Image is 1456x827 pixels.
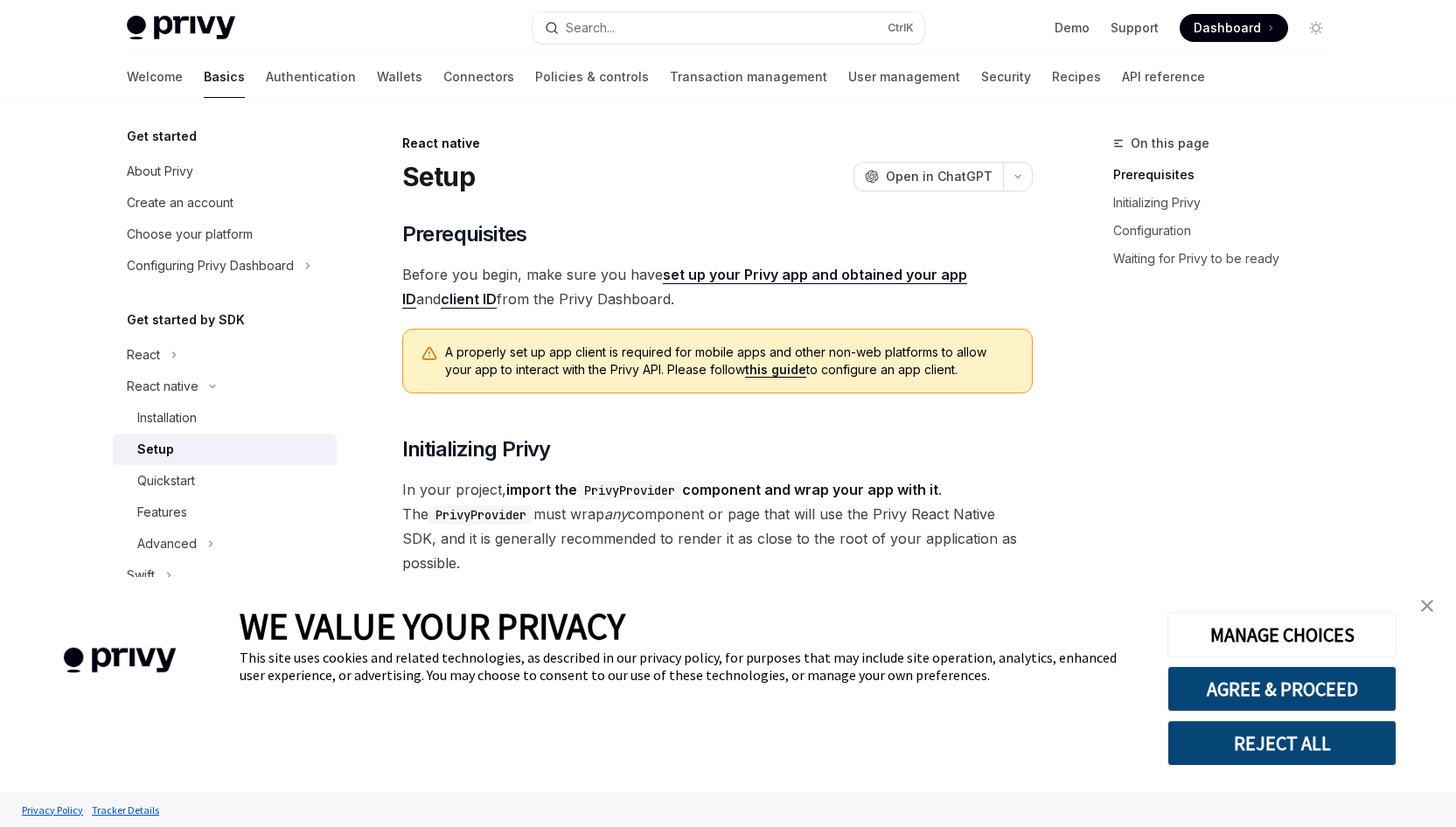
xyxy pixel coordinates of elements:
a: this guide [745,362,806,378]
h1: Setup [402,161,475,192]
a: Setup [113,434,337,465]
h5: Get started by SDK [127,309,245,330]
img: company logo [26,622,213,698]
a: Wallets [377,56,422,98]
div: Configuring Privy Dashboard [127,255,294,276]
a: client ID [441,290,497,309]
button: REJECT ALL [1167,720,1397,766]
a: User management [848,56,960,98]
a: Privacy Policy [17,795,87,825]
div: React native [402,135,1033,152]
a: Create an account [113,187,337,219]
a: Demo [1055,19,1090,37]
a: Basics [204,56,245,98]
div: React [127,344,160,365]
em: any [604,505,628,523]
div: Advanced [137,533,197,554]
img: close banner [1421,600,1433,612]
button: Open in ChatGPT [853,162,1003,191]
span: Prerequisites [402,220,527,248]
a: Welcome [127,56,183,98]
a: Transaction management [670,56,827,98]
a: Connectors [443,56,514,98]
a: Waiting for Privy to be ready [1113,245,1344,273]
span: Open in ChatGPT [886,168,993,185]
a: Installation [113,402,337,434]
span: In your project, . The must wrap component or page that will use the Privy React Native SDK, and ... [402,477,1033,575]
a: Initializing Privy [1113,189,1344,217]
a: Security [981,56,1031,98]
a: Prerequisites [1113,161,1344,189]
div: Search... [566,17,615,38]
div: About Privy [127,161,193,182]
img: light logo [127,16,235,40]
button: Toggle React native section [113,371,337,402]
div: Create an account [127,192,233,213]
a: About Privy [113,156,337,187]
span: Ctrl K [888,21,914,35]
a: Authentication [266,56,356,98]
span: On this page [1131,133,1209,154]
div: Swift [127,565,155,586]
div: Choose your platform [127,224,253,245]
a: Quickstart [113,465,337,497]
button: Toggle Configuring Privy Dashboard section [113,250,337,281]
button: AGREE & PROCEED [1167,666,1397,712]
span: Initializing Privy [402,435,551,463]
span: WE VALUE YOUR PRIVACY [240,603,625,649]
span: Dashboard [1194,19,1261,37]
button: MANAGE CHOICES [1167,612,1397,657]
code: PrivyProvider [428,505,533,525]
div: Quickstart [137,470,195,491]
div: This site uses cookies and related technologies, as described in our privacy policy, for purposes... [240,649,1141,684]
a: Policies & controls [535,56,649,98]
div: Setup [137,439,174,460]
svg: Warning [421,345,438,363]
h5: Get started [127,126,197,147]
a: Tracker Details [87,795,164,825]
a: Features [113,497,337,528]
a: Dashboard [1180,14,1288,42]
a: API reference [1122,56,1205,98]
strong: import the component and wrap your app with it [506,481,938,498]
button: Toggle React section [113,339,337,371]
div: React native [127,376,199,397]
button: Toggle dark mode [1302,14,1330,42]
a: Choose your platform [113,219,337,250]
button: Open search [533,12,924,44]
a: set up your Privy app and obtained your app ID [402,266,967,309]
button: Toggle Swift section [113,559,337,591]
span: A properly set up app client is required for mobile apps and other non-web platforms to allow you... [445,344,1014,379]
div: Installation [137,407,197,428]
a: Configuration [1113,217,1344,245]
button: Toggle Advanced section [113,528,337,559]
a: Support [1111,19,1159,37]
a: Recipes [1052,56,1101,98]
span: Before you begin, make sure you have and from the Privy Dashboard. [402,262,1033,311]
code: PrivyProvider [577,481,682,500]
a: close banner [1410,588,1445,623]
div: Features [137,502,187,523]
